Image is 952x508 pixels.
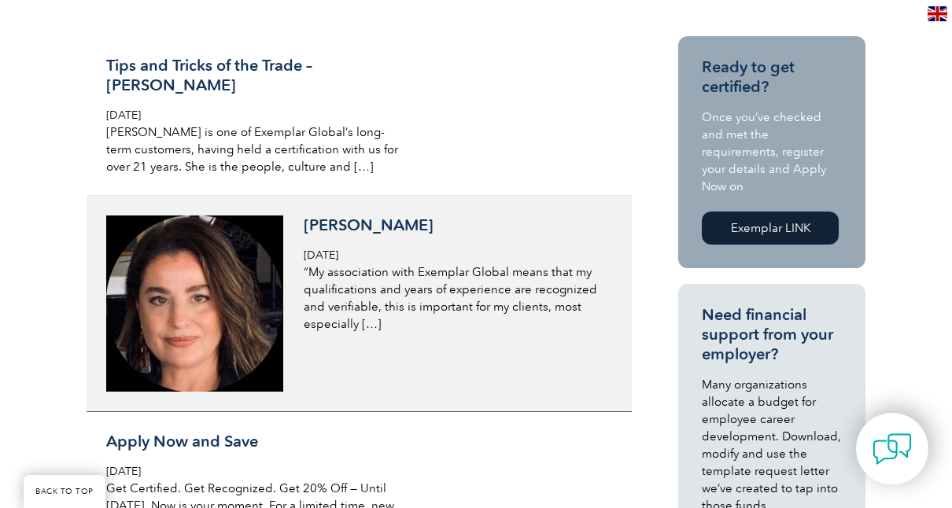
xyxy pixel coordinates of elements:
[106,123,410,175] p: [PERSON_NAME] is one of Exemplar Global’s long-term customers, having held a certification with u...
[106,56,410,95] h3: Tips and Tricks of the Trade – [PERSON_NAME]
[106,432,410,451] h3: Apply Now and Save
[106,215,283,392] img: Cathy-Keech-e1639373288876-300x298.jpg
[106,465,141,478] span: [DATE]
[702,109,842,195] p: Once you’ve checked and met the requirements, register your details and Apply Now on
[928,6,947,21] img: en
[304,215,607,235] h3: [PERSON_NAME]
[87,196,632,412] a: [PERSON_NAME] [DATE] “My association with Exemplar Global means that my qualifications and years ...
[304,263,607,333] p: “My association with Exemplar Global means that my qualifications and years of experience are rec...
[702,212,839,245] a: Exemplar LINK
[702,57,842,97] h3: Ready to get certified?
[106,109,141,122] span: [DATE]
[702,305,842,364] h3: Need financial support from your employer?
[87,36,632,196] a: Tips and Tricks of the Trade – [PERSON_NAME] [DATE] [PERSON_NAME] is one of Exemplar Global’s lon...
[304,248,338,262] span: [DATE]
[24,475,105,508] a: BACK TO TOP
[873,429,912,469] img: contact-chat.png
